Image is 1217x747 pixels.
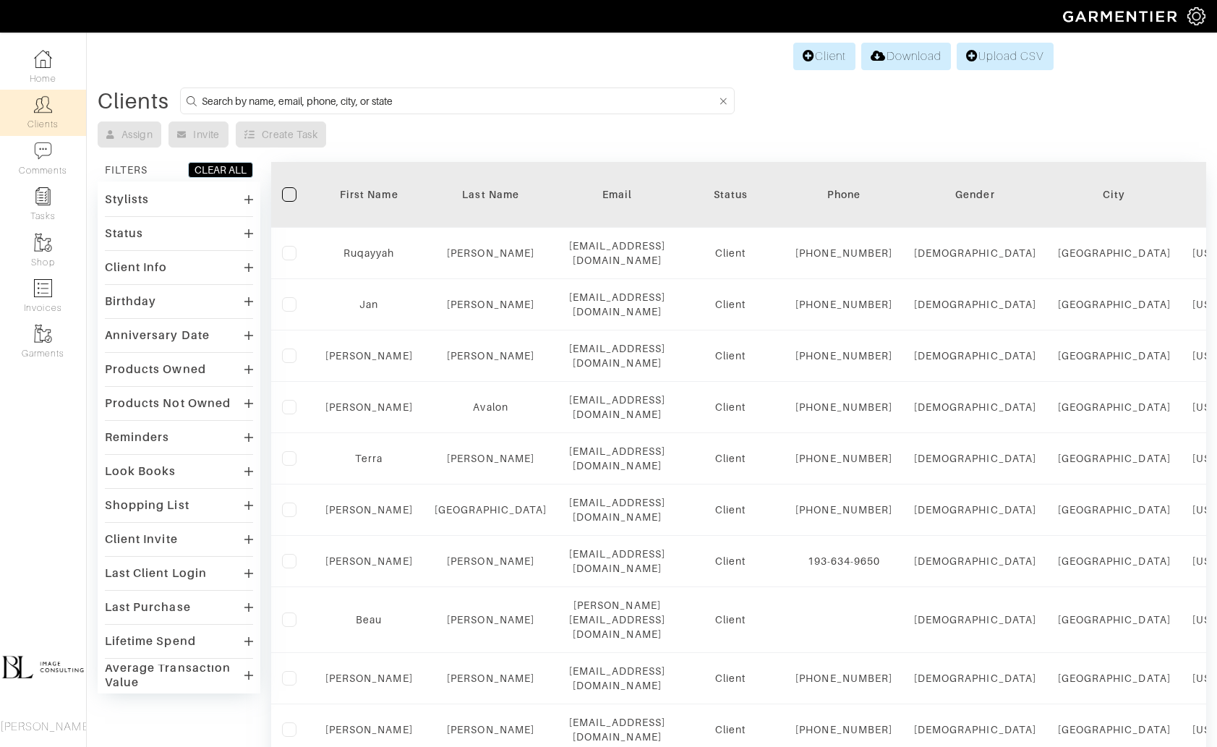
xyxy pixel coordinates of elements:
[195,163,247,177] div: CLEAR ALL
[105,396,231,411] div: Products Not Owned
[105,163,148,177] div: FILTERS
[569,341,666,370] div: [EMAIL_ADDRESS][DOMAIN_NAME]
[914,400,1036,414] div: [DEMOGRAPHIC_DATA]
[914,722,1036,737] div: [DEMOGRAPHIC_DATA]
[1058,349,1171,363] div: [GEOGRAPHIC_DATA]
[447,453,534,464] a: [PERSON_NAME]
[914,297,1036,312] div: [DEMOGRAPHIC_DATA]
[105,498,189,513] div: Shopping List
[687,612,774,627] div: Client
[687,297,774,312] div: Client
[105,226,143,241] div: Status
[325,504,413,516] a: [PERSON_NAME]
[914,349,1036,363] div: [DEMOGRAPHIC_DATA]
[105,600,191,615] div: Last Purchase
[795,671,892,686] div: [PHONE_NUMBER]
[473,401,508,413] a: Avalon
[914,451,1036,466] div: [DEMOGRAPHIC_DATA]
[795,722,892,737] div: [PHONE_NUMBER]
[325,350,413,362] a: [PERSON_NAME]
[325,401,413,413] a: [PERSON_NAME]
[903,162,1047,228] th: Toggle SortBy
[1058,297,1171,312] div: [GEOGRAPHIC_DATA]
[105,192,149,207] div: Stylists
[1058,671,1171,686] div: [GEOGRAPHIC_DATA]
[34,142,52,160] img: comment-icon-a0a6a9ef722e966f86d9cbdc48e553b5cf19dbc54f86b18d962a5391bc8f6eb6.png
[34,50,52,68] img: dashboard-icon-dbcd8f5a0b271acd01030246c82b418ddd0df26cd7fceb0bd07c9910d44c42f6.png
[1058,503,1171,517] div: [GEOGRAPHIC_DATA]
[105,661,244,690] div: Average Transaction Value
[355,453,383,464] a: Terra
[569,598,666,641] div: [PERSON_NAME][EMAIL_ADDRESS][DOMAIN_NAME]
[34,187,52,205] img: reminder-icon-8004d30b9f0a5d33ae49ab947aed9ed385cf756f9e5892f1edd6e32f2345188e.png
[687,722,774,737] div: Client
[325,187,413,202] div: First Name
[105,328,210,343] div: Anniversary Date
[569,715,666,744] div: [EMAIL_ADDRESS][DOMAIN_NAME]
[34,234,52,252] img: garments-icon-b7da505a4dc4fd61783c78ac3ca0ef83fa9d6f193b1c9dc38574b1d14d53ca28.png
[569,239,666,268] div: [EMAIL_ADDRESS][DOMAIN_NAME]
[795,503,892,517] div: [PHONE_NUMBER]
[569,393,666,422] div: [EMAIL_ADDRESS][DOMAIN_NAME]
[325,724,413,735] a: [PERSON_NAME]
[957,43,1054,70] a: Upload CSV
[325,555,413,567] a: [PERSON_NAME]
[1058,400,1171,414] div: [GEOGRAPHIC_DATA]
[569,187,666,202] div: Email
[795,187,892,202] div: Phone
[34,279,52,297] img: orders-icon-0abe47150d42831381b5fb84f609e132dff9fe21cb692f30cb5eec754e2cba89.png
[914,246,1036,260] div: [DEMOGRAPHIC_DATA]
[105,566,207,581] div: Last Client Login
[861,43,950,70] a: Download
[1058,612,1171,627] div: [GEOGRAPHIC_DATA]
[105,532,178,547] div: Client Invite
[105,294,156,309] div: Birthday
[435,504,547,516] a: [GEOGRAPHIC_DATA]
[447,350,534,362] a: [PERSON_NAME]
[188,162,253,178] button: CLEAR ALL
[105,260,168,275] div: Client Info
[1058,554,1171,568] div: [GEOGRAPHIC_DATA]
[34,325,52,343] img: garments-icon-b7da505a4dc4fd61783c78ac3ca0ef83fa9d6f193b1c9dc38574b1d14d53ca28.png
[795,349,892,363] div: [PHONE_NUMBER]
[343,247,394,259] a: Ruqayyah
[447,299,534,310] a: [PERSON_NAME]
[569,547,666,576] div: [EMAIL_ADDRESS][DOMAIN_NAME]
[105,430,169,445] div: Reminders
[914,187,1036,202] div: Gender
[914,671,1036,686] div: [DEMOGRAPHIC_DATA]
[687,246,774,260] div: Client
[795,400,892,414] div: [PHONE_NUMBER]
[424,162,558,228] th: Toggle SortBy
[569,664,666,693] div: [EMAIL_ADDRESS][DOMAIN_NAME]
[435,187,547,202] div: Last Name
[1058,722,1171,737] div: [GEOGRAPHIC_DATA]
[687,400,774,414] div: Client
[447,247,534,259] a: [PERSON_NAME]
[687,503,774,517] div: Client
[914,503,1036,517] div: [DEMOGRAPHIC_DATA]
[447,555,534,567] a: [PERSON_NAME]
[1056,4,1187,29] img: garmentier-logo-header-white-b43fb05a5012e4ada735d5af1a66efaba907eab6374d6393d1fbf88cb4ef424d.png
[1058,187,1171,202] div: City
[447,673,534,684] a: [PERSON_NAME]
[795,246,892,260] div: [PHONE_NUMBER]
[914,554,1036,568] div: [DEMOGRAPHIC_DATA]
[687,187,774,202] div: Status
[105,362,206,377] div: Products Owned
[1058,451,1171,466] div: [GEOGRAPHIC_DATA]
[569,290,666,319] div: [EMAIL_ADDRESS][DOMAIN_NAME]
[569,495,666,524] div: [EMAIL_ADDRESS][DOMAIN_NAME]
[795,297,892,312] div: [PHONE_NUMBER]
[687,671,774,686] div: Client
[105,464,176,479] div: Look Books
[795,554,892,568] div: 193-634-9650
[569,444,666,473] div: [EMAIL_ADDRESS][DOMAIN_NAME]
[676,162,785,228] th: Toggle SortBy
[687,554,774,568] div: Client
[359,299,378,310] a: Jan
[793,43,855,70] a: Client
[356,614,382,626] a: Beau
[447,724,534,735] a: [PERSON_NAME]
[315,162,424,228] th: Toggle SortBy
